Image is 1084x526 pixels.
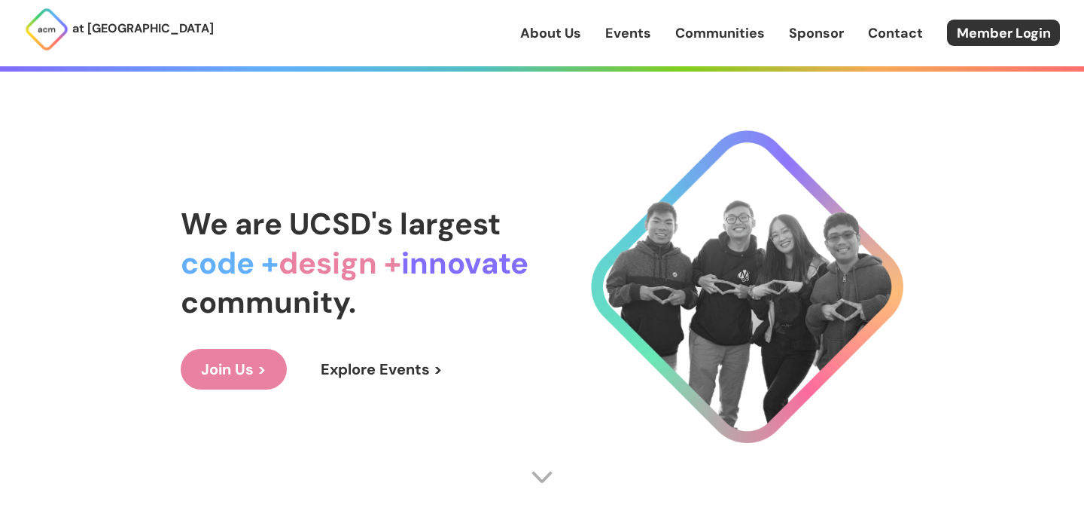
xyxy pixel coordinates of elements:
[181,243,279,283] span: code +
[181,204,501,243] span: We are UCSD's largest
[789,23,844,43] a: Sponsor
[181,283,356,322] span: community.
[675,23,765,43] a: Communities
[605,23,651,43] a: Events
[300,349,463,390] a: Explore Events >
[279,243,401,283] span: design +
[591,130,903,443] img: Cool Logo
[520,23,581,43] a: About Us
[947,20,1060,46] a: Member Login
[181,349,287,390] a: Join Us >
[24,7,69,52] img: ACM Logo
[24,7,214,52] a: at [GEOGRAPHIC_DATA]
[531,466,553,488] img: Scroll Arrow
[868,23,923,43] a: Contact
[72,19,214,38] p: at [GEOGRAPHIC_DATA]
[401,243,528,283] span: innovate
